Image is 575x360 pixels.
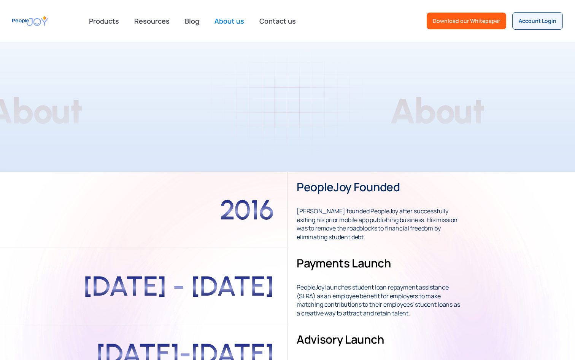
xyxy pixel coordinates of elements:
a: Resources [130,13,174,29]
h3: PeopleJoy founded [297,179,400,195]
a: Contact us [255,13,300,29]
a: Blog [180,13,204,29]
h3: Advisory Launch [297,332,384,347]
div: Download our Whitepaper [433,17,500,25]
strong: [PERSON_NAME] founded PeopleJoy after successfully exiting his prior mobile app publishing busine... [297,198,457,241]
a: home [12,13,48,30]
a: Account Login [512,12,563,30]
strong: PeopleJoy launches student loan repayment assistance (SLRA) as an employee benefit for employers ... [297,275,460,317]
a: Download our Whitepaper [427,13,506,29]
div: Account Login [519,17,556,25]
div: Products [84,13,124,29]
p: ‍ [297,275,462,317]
a: About us [210,13,249,29]
h3: Payments Launch [297,256,391,271]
